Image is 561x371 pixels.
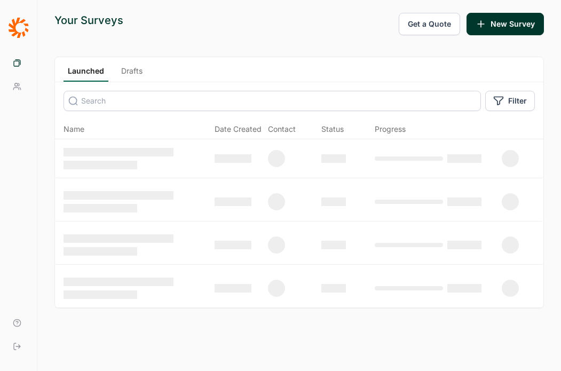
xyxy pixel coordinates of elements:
span: Filter [508,96,527,106]
button: New Survey [467,13,544,35]
button: Get a Quote [399,13,460,35]
button: Filter [485,91,535,111]
input: Search [64,91,481,111]
div: Contact [268,124,296,135]
a: Launched [64,66,108,82]
div: Status [321,124,344,135]
a: Drafts [117,66,147,82]
div: Your Surveys [54,13,123,28]
span: Date Created [215,124,262,135]
span: Name [64,124,84,135]
div: Progress [375,124,406,135]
